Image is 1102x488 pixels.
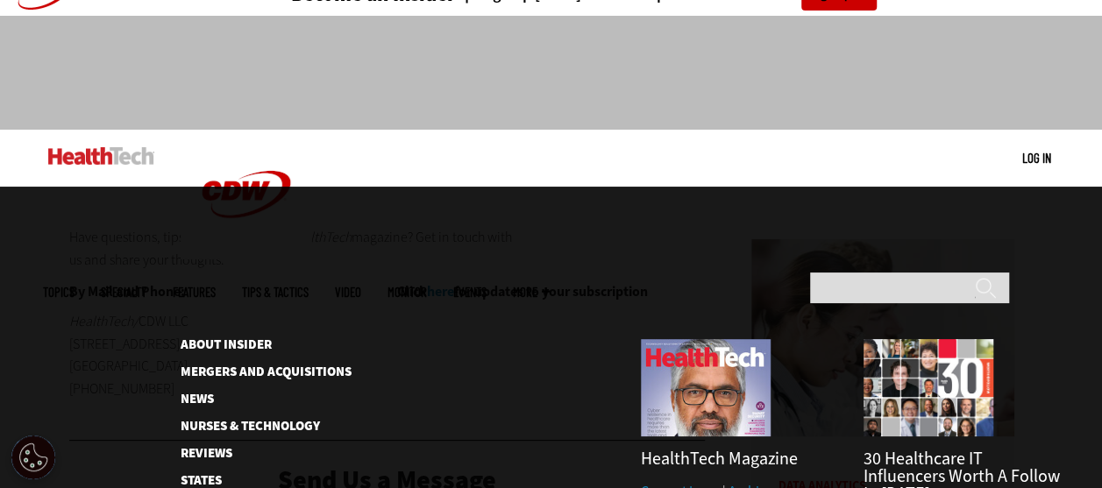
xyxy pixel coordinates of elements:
[640,450,836,468] h3: HealthTech Magazine
[181,338,360,351] a: About Insider
[11,435,55,479] div: Cookie Settings
[181,420,360,433] a: Nurses & Technology
[863,338,994,437] img: collage of influencers
[181,474,360,487] a: States
[48,147,154,165] img: Home
[1022,149,1051,167] div: User menu
[1022,150,1051,166] a: Log in
[640,338,771,437] img: Fall 2025 Cover
[181,130,312,259] img: Home
[181,447,360,460] a: Reviews
[181,365,360,378] a: Mergers and Acquisitions
[232,33,871,112] iframe: advertisement
[181,393,360,406] a: News
[11,435,55,479] button: Open Preferences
